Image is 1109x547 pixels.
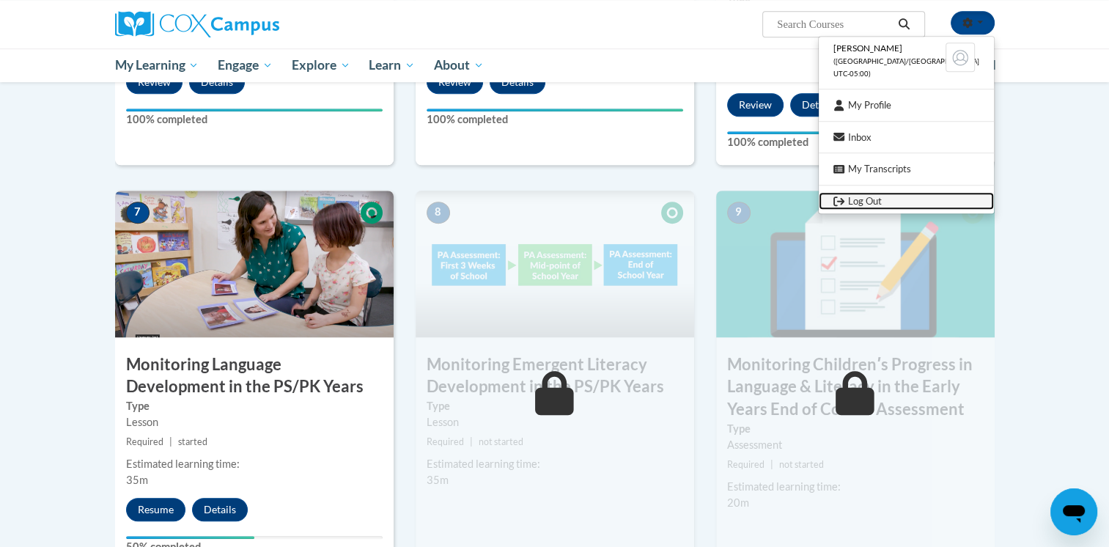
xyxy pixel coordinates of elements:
[93,48,1017,82] div: Main menu
[126,109,383,111] div: Your progress
[115,11,394,37] a: Cox Campus
[427,474,449,486] span: 35m
[115,11,279,37] img: Cox Campus
[790,93,846,117] button: Details
[727,134,984,150] label: 100% completed
[470,436,473,447] span: |
[427,109,683,111] div: Your progress
[178,436,207,447] span: started
[126,436,163,447] span: Required
[115,191,394,337] img: Course Image
[126,498,185,521] button: Resume
[126,414,383,430] div: Lesson
[427,414,683,430] div: Lesson
[359,48,424,82] a: Learn
[126,202,150,224] span: 7
[727,459,764,470] span: Required
[126,536,254,539] div: Your progress
[946,43,975,72] img: Learner Profile Avatar
[727,202,751,224] span: 9
[727,131,984,134] div: Your progress
[727,437,984,453] div: Assessment
[208,48,282,82] a: Engage
[369,56,415,74] span: Learn
[427,456,683,472] div: Estimated learning time:
[716,353,995,421] h3: Monitoring Childrenʹs Progress in Language & Literacy in the Early Years End of Course Assessment
[106,48,209,82] a: My Learning
[893,15,915,33] button: Search
[951,11,995,34] button: Account Settings
[833,43,902,54] span: [PERSON_NAME]
[427,436,464,447] span: Required
[833,57,979,78] span: ([GEOGRAPHIC_DATA]/[GEOGRAPHIC_DATA] UTC-05:00)
[770,459,773,470] span: |
[727,93,784,117] button: Review
[126,111,383,128] label: 100% completed
[819,192,994,210] a: Logout
[292,56,350,74] span: Explore
[427,111,683,128] label: 100% completed
[169,436,172,447] span: |
[819,96,994,114] a: My Profile
[416,191,694,337] img: Course Image
[716,191,995,337] img: Course Image
[819,160,994,178] a: My Transcripts
[192,498,248,521] button: Details
[282,48,360,82] a: Explore
[775,15,893,33] input: Search Courses
[427,202,450,224] span: 8
[727,496,749,509] span: 20m
[126,398,383,414] label: Type
[218,56,273,74] span: Engage
[479,436,523,447] span: not started
[427,398,683,414] label: Type
[114,56,199,74] span: My Learning
[126,456,383,472] div: Estimated learning time:
[115,353,394,399] h3: Monitoring Language Development in the PS/PK Years
[819,128,994,147] a: Inbox
[1050,488,1097,535] iframe: Button to launch messaging window
[727,421,984,437] label: Type
[434,56,484,74] span: About
[779,459,824,470] span: not started
[727,479,984,495] div: Estimated learning time:
[416,353,694,399] h3: Monitoring Emergent Literacy Development in the PS/PK Years
[424,48,493,82] a: About
[126,474,148,486] span: 35m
